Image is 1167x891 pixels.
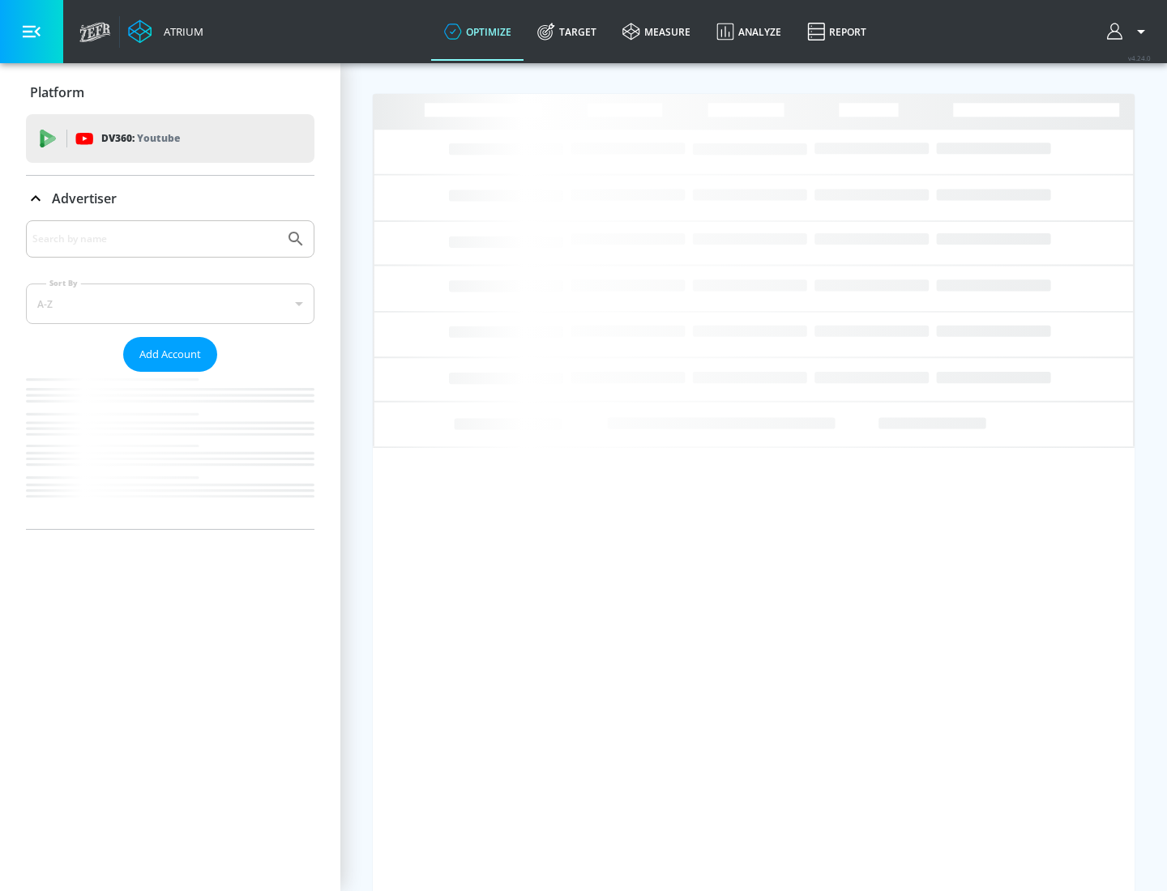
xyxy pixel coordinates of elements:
input: Search by name [32,228,278,249]
p: DV360: [101,130,180,147]
div: Advertiser [26,220,314,529]
button: Add Account [123,337,217,372]
p: Platform [30,83,84,101]
div: Advertiser [26,176,314,221]
a: Atrium [128,19,203,44]
label: Sort By [46,278,81,288]
a: optimize [431,2,524,61]
p: Youtube [137,130,180,147]
div: Platform [26,70,314,115]
div: DV360: Youtube [26,114,314,163]
a: Analyze [703,2,794,61]
a: Report [794,2,879,61]
span: v 4.24.0 [1128,53,1151,62]
span: Add Account [139,345,201,364]
nav: list of Advertiser [26,372,314,529]
p: Advertiser [52,190,117,207]
div: A-Z [26,283,314,324]
div: Atrium [157,24,203,39]
a: Target [524,2,609,61]
a: measure [609,2,703,61]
